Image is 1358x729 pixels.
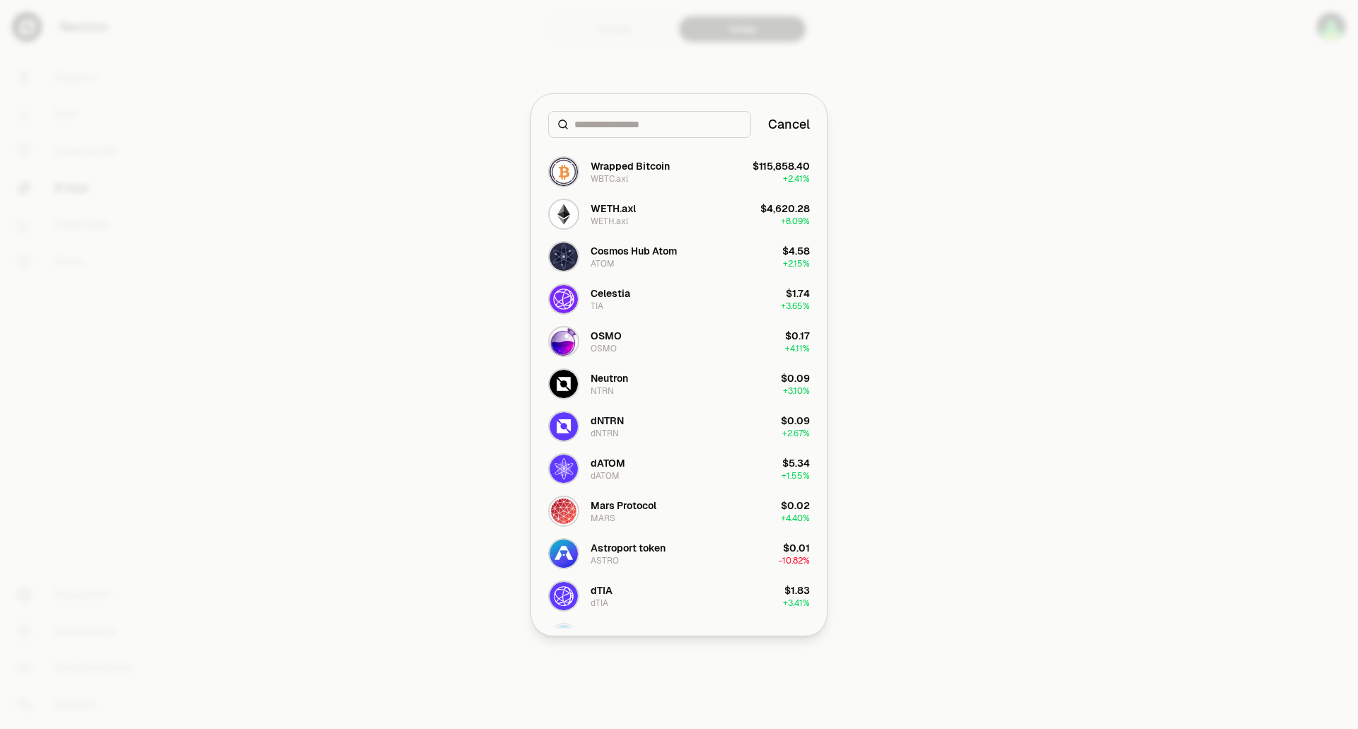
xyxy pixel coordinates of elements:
[591,202,636,216] div: WETH.axl
[591,385,614,397] div: NTRN
[540,532,818,575] button: ASTRO LogoAstroport tokenASTRO$0.01-10.82%
[550,624,578,653] img: EURe Logo
[591,173,628,185] div: WBTC.axl
[540,151,818,193] button: WBTC.axl LogoWrapped BitcoinWBTC.axl$115,858.40+2.41%
[540,278,818,320] button: TIA LogoCelestiaTIA$1.74+3.65%
[540,193,818,235] button: WETH.axl LogoWETH.axlWETH.axl$4,620.28+8.09%
[591,371,628,385] div: Neutron
[591,244,677,258] div: Cosmos Hub Atom
[591,470,620,482] div: dATOM
[591,541,666,555] div: Astroport token
[591,428,619,439] div: dNTRN
[540,405,818,448] button: dNTRN LogodNTRNdNTRN$0.09+2.67%
[783,597,810,609] span: + 3.41%
[782,456,810,470] div: $5.34
[779,555,810,566] span: -10.82%
[781,301,810,312] span: + 3.65%
[760,202,810,216] div: $4,620.28
[591,456,625,470] div: dATOM
[785,329,810,343] div: $0.17
[591,555,619,566] div: ASTRO
[785,343,810,354] span: + 4.11%
[550,327,578,356] img: OSMO Logo
[591,286,630,301] div: Celestia
[782,470,810,482] span: + 1.55%
[540,448,818,490] button: dATOM LogodATOMdATOM$5.34+1.55%
[540,363,818,405] button: NTRN LogoNeutronNTRN$0.09+3.10%
[591,498,656,513] div: Mars Protocol
[550,158,578,186] img: WBTC.axl Logo
[782,244,810,258] div: $4.58
[550,412,578,441] img: dNTRN Logo
[550,243,578,271] img: ATOM Logo
[550,582,578,610] img: dTIA Logo
[540,490,818,532] button: MARS LogoMars ProtocolMARS$0.02+4.40%
[591,626,638,640] div: Monerium
[540,575,818,617] button: dTIA LogodTIAdTIA$1.83+3.41%
[591,597,608,609] div: dTIA
[591,258,615,269] div: ATOM
[550,497,578,525] img: MARS Logo
[540,235,818,278] button: ATOM LogoCosmos Hub AtomATOM$4.58+2.15%
[784,583,810,597] div: $1.83
[781,216,810,227] span: + 8.09%
[783,541,810,555] div: $0.01
[781,414,810,428] div: $0.09
[540,617,818,660] button: EURe LogoMonerium$1.17
[550,285,578,313] img: TIA Logo
[786,286,810,301] div: $1.74
[591,343,617,354] div: OSMO
[550,455,578,483] img: dATOM Logo
[788,626,810,640] div: $1.17
[550,540,578,568] img: ASTRO Logo
[781,513,810,524] span: + 4.40%
[783,385,810,397] span: + 3.10%
[783,258,810,269] span: + 2.15%
[782,428,810,439] span: + 2.67%
[550,200,578,228] img: WETH.axl Logo
[591,583,613,597] div: dTIA
[540,320,818,363] button: OSMO LogoOSMOOSMO$0.17+4.11%
[783,173,810,185] span: + 2.41%
[753,159,810,173] div: $115,858.40
[591,159,670,173] div: Wrapped Bitcoin
[591,216,628,227] div: WETH.axl
[768,115,810,134] button: Cancel
[781,371,810,385] div: $0.09
[591,301,603,312] div: TIA
[591,513,615,524] div: MARS
[550,370,578,398] img: NTRN Logo
[781,498,810,513] div: $0.02
[591,414,624,428] div: dNTRN
[591,329,622,343] div: OSMO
